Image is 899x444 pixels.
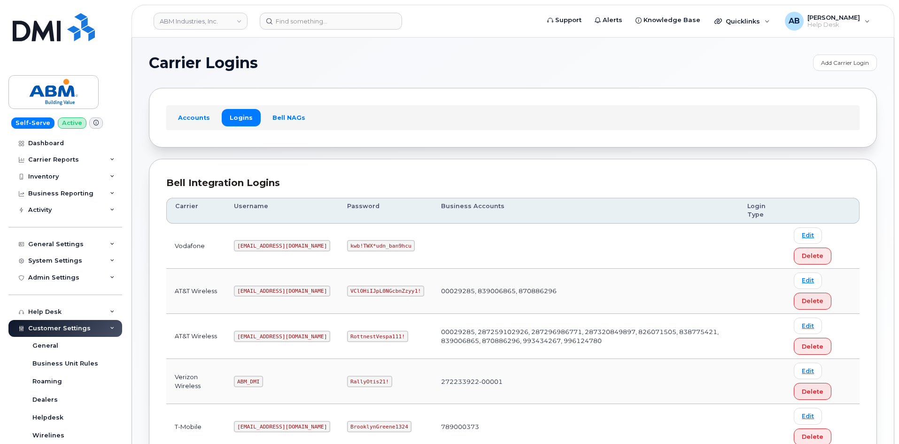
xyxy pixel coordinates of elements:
[347,376,392,387] code: RallyOtis21!
[739,198,785,224] th: Login Type
[794,248,831,265] button: Delete
[802,342,823,351] span: Delete
[234,240,330,251] code: [EMAIL_ADDRESS][DOMAIN_NAME]
[170,109,218,126] a: Accounts
[234,286,330,297] code: [EMAIL_ADDRESS][DOMAIN_NAME]
[347,240,414,251] code: kwb!TWX*udn_ban9hcu
[166,314,225,359] td: AT&T Wireless
[225,198,339,224] th: Username
[166,198,225,224] th: Carrier
[347,331,408,342] code: RottnestVespa111!
[166,359,225,404] td: Verizon Wireless
[794,408,822,424] a: Edit
[794,318,822,334] a: Edit
[264,109,313,126] a: Bell NAGs
[234,331,330,342] code: [EMAIL_ADDRESS][DOMAIN_NAME]
[794,227,822,244] a: Edit
[794,273,822,289] a: Edit
[234,421,330,432] code: [EMAIL_ADDRESS][DOMAIN_NAME]
[794,338,831,355] button: Delete
[794,383,831,400] button: Delete
[339,198,433,224] th: Password
[149,56,258,70] span: Carrier Logins
[802,432,823,441] span: Delete
[347,286,424,297] code: VClOHiIJpL0NGcbnZzyy1!
[166,176,860,190] div: Bell Integration Logins
[234,376,263,387] code: ABM_DMI
[166,224,225,269] td: Vodafone
[166,269,225,314] td: AT&T Wireless
[802,387,823,396] span: Delete
[802,296,823,305] span: Delete
[433,269,739,314] td: 00029285, 839006865, 870886296
[222,109,261,126] a: Logins
[794,363,822,379] a: Edit
[433,198,739,224] th: Business Accounts
[433,314,739,359] td: 00029285, 287259102926, 287296986771, 287320849897, 826071505, 838775421, 839006865, 870886296, 9...
[794,293,831,310] button: Delete
[813,55,877,71] a: Add Carrier Login
[802,251,823,260] span: Delete
[347,421,411,432] code: BrooklynGreene1324
[433,359,739,404] td: 272233922-00001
